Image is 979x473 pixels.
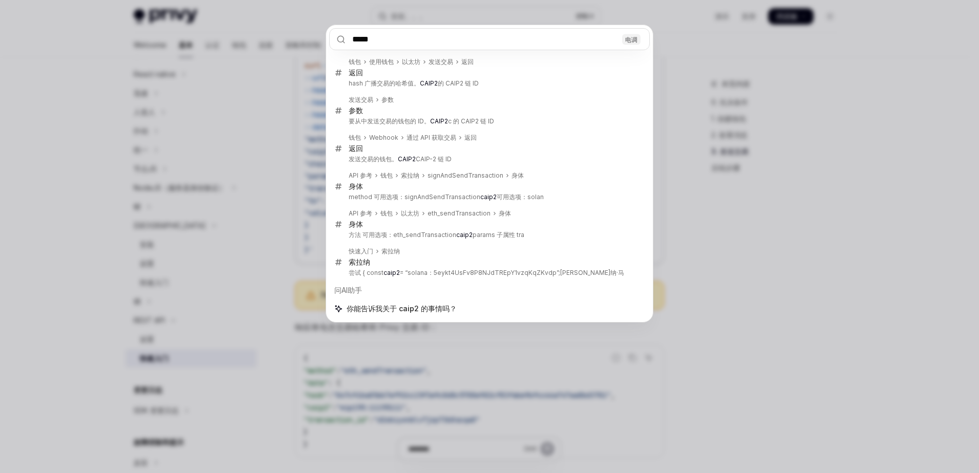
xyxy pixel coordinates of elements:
[401,171,419,180] div: 索拉纳
[349,231,628,239] p: 方法 可用选项：eth_sendTransaction params 子属性 tra
[349,209,372,218] div: API 参考
[349,79,420,87] font: hash 广播交易的哈希值。
[380,171,393,180] div: 钱包
[349,171,372,180] div: API 参考
[349,257,370,267] div: 索拉纳
[384,269,400,276] b: caip2
[499,209,511,218] div: 身体
[401,209,419,218] div: 以太坊
[402,58,420,66] div: 以太坊
[512,171,524,180] div: 身体
[349,117,430,125] font: 要从中发送交易的钱包的 ID。
[349,193,628,201] p: method 可用选项：signAndSendTransaction 可用选项：solan
[349,134,361,142] div: 钱包
[381,247,400,255] div: 索拉纳
[347,304,457,314] span: 你能告诉我关于 caip2 的事情吗？
[369,58,394,66] div: 使用钱包
[349,58,361,66] div: 钱包
[380,209,393,218] div: 钱包
[480,193,497,201] b: caip2
[464,134,477,142] div: 返回
[456,231,473,239] b: caip2
[398,155,416,163] b: CAIP2
[461,58,474,66] div: 返回
[448,117,494,125] font: c 的 CAIP2 链 ID
[381,96,394,104] div: 参数
[349,247,373,255] div: 快速入门
[428,209,491,218] div: eth_sendTransaction
[349,144,363,153] div: 返回
[428,171,503,180] div: signAndSendTransaction
[407,134,456,142] div: 通过 API 获取交易
[429,58,453,66] div: 发送交易
[349,220,363,229] div: 身体
[329,281,650,299] div: 问AI助手
[420,79,438,87] b: CAIP2
[430,117,448,125] b: CAIP2
[349,182,363,191] div: 身体
[349,96,373,104] div: 发送交易
[349,269,628,277] p: 尝试 { const = “solana：5eykt4UsFv8P8NJdTREpY1vzqKqZKvdp”;[PERSON_NAME]纳·马
[622,34,641,45] div: 电调
[438,79,479,87] font: 的 CAIP2 链 ID
[349,106,363,115] div: 参数
[349,155,628,163] p: 发送交易的钱包。 CAIP-2 链 ID
[369,134,398,142] div: Webhook
[349,68,363,77] div: 返回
